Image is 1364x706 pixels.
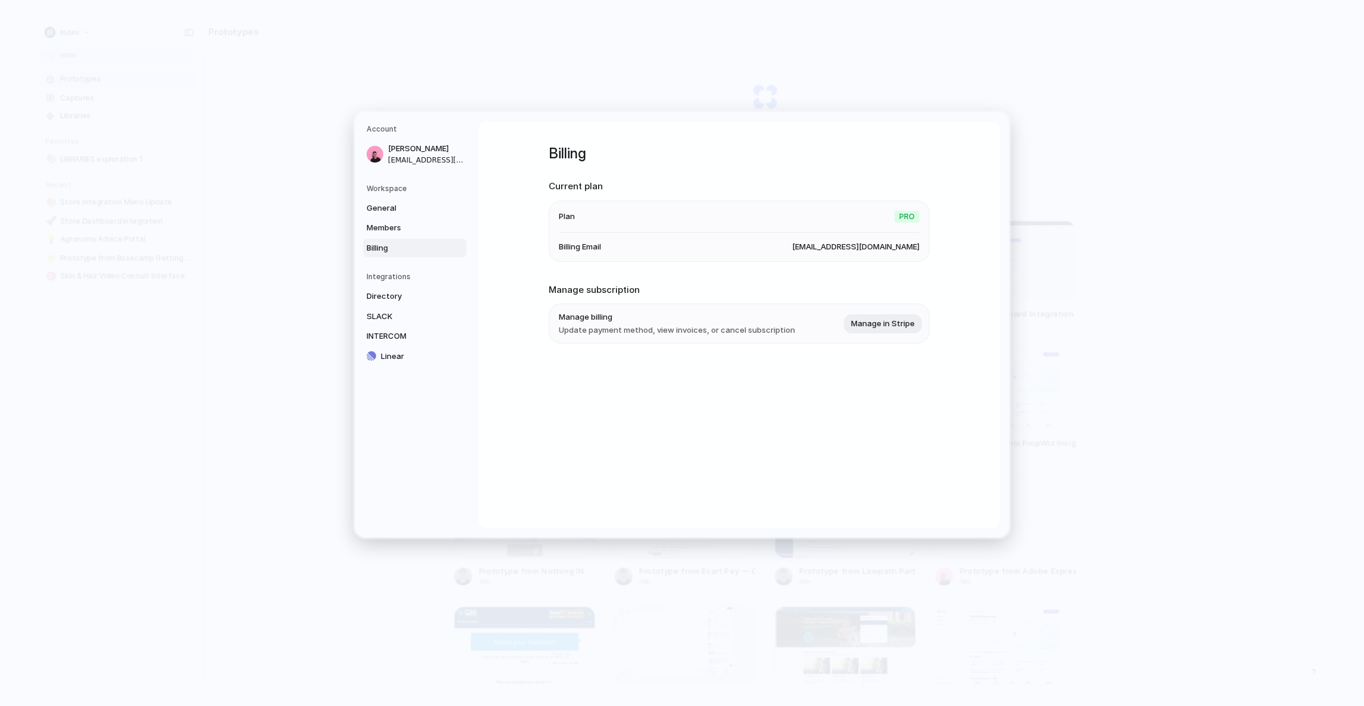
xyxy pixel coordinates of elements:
[363,307,467,326] a: SLACK
[363,199,467,218] a: General
[363,239,467,258] a: Billing
[559,241,601,253] span: Billing Email
[559,311,795,323] span: Manage billing
[367,290,443,302] span: Directory
[363,218,467,238] a: Members
[367,124,467,135] h5: Account
[388,155,464,165] span: [EMAIL_ADDRESS][DOMAIN_NAME]
[549,283,930,297] h2: Manage subscription
[559,324,795,336] span: Update payment method, view invoices, or cancel subscription
[367,330,443,342] span: INTERCOM
[367,311,443,323] span: SLACK
[367,222,443,234] span: Members
[367,183,467,194] h5: Workspace
[363,347,467,366] a: Linear
[367,242,443,254] span: Billing
[549,143,930,164] h1: Billing
[851,318,915,330] span: Manage in Stripe
[559,211,575,223] span: Plan
[367,202,443,214] span: General
[363,139,467,169] a: [PERSON_NAME][EMAIL_ADDRESS][DOMAIN_NAME]
[844,314,922,333] button: Manage in Stripe
[363,327,467,346] a: INTERCOM
[363,287,467,306] a: Directory
[381,351,457,363] span: Linear
[367,271,467,282] h5: Integrations
[894,211,919,223] span: Pro
[549,180,930,193] h2: Current plan
[388,143,464,155] span: [PERSON_NAME]
[792,241,919,253] span: [EMAIL_ADDRESS][DOMAIN_NAME]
